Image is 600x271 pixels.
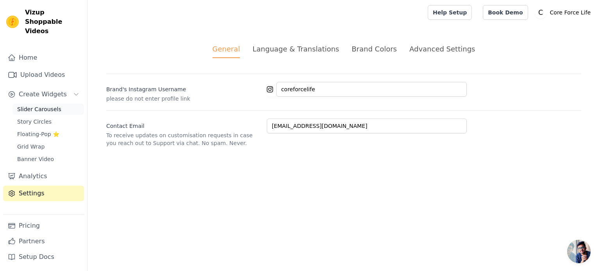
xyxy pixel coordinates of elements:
[3,87,84,102] button: Create Widgets
[17,155,54,163] span: Banner Video
[3,218,84,234] a: Pricing
[19,90,67,99] span: Create Widgets
[12,129,84,140] a: Floating-Pop ⭐
[534,5,594,19] button: C Core Force Life
[25,8,81,36] span: Vizup Shoppable Videos
[6,16,19,28] img: Vizup
[3,50,84,66] a: Home
[3,186,84,201] a: Settings
[409,44,475,54] div: Advanced Settings
[3,168,84,184] a: Analytics
[12,104,84,115] a: Slider Carousels
[3,234,84,249] a: Partners
[12,141,84,152] a: Grid Wrap
[12,116,84,127] a: Story Circles
[352,44,397,54] div: Brand Colors
[538,9,543,16] text: C
[12,154,84,165] a: Banner Video
[483,5,528,20] a: Book Demo
[17,105,61,113] span: Slider Carousels
[106,119,261,130] label: Contact Email
[3,249,84,265] a: Setup Docs
[17,118,52,126] span: Story Circles
[17,143,45,151] span: Grid Wrap
[212,44,240,58] div: General
[106,82,261,93] label: Brand's Instagram Username
[252,44,339,54] div: Language & Translations
[17,130,59,138] span: Floating-Pop ⭐
[106,95,261,103] p: please do not enter profile link
[106,131,261,147] p: To receive updates on customisation requests in case you reach out to Support via chat. No spam. ...
[3,67,84,83] a: Upload Videos
[567,240,591,263] div: Открытый чат
[547,5,594,19] p: Core Force Life
[428,5,472,20] a: Help Setup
